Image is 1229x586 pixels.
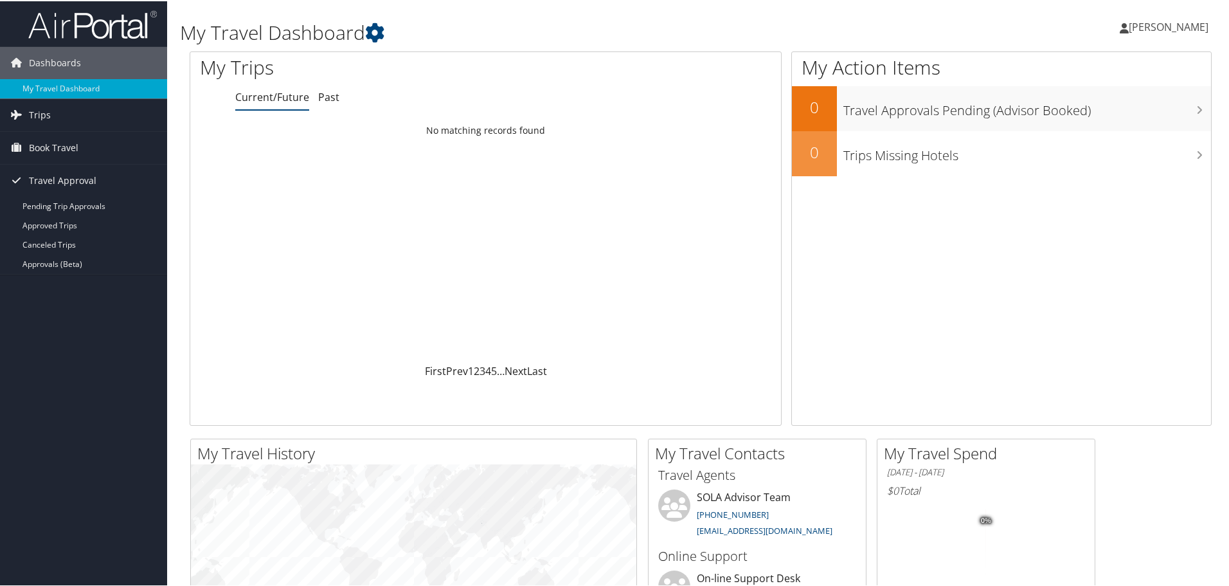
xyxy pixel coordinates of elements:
[981,516,991,524] tspan: 0%
[446,363,468,377] a: Prev
[652,488,863,541] li: SOLA Advisor Team
[29,163,96,196] span: Travel Approval
[655,441,866,463] h2: My Travel Contacts
[887,465,1085,477] h6: [DATE] - [DATE]
[29,46,81,78] span: Dashboards
[318,89,339,103] a: Past
[658,465,856,483] h3: Travel Agents
[485,363,491,377] a: 4
[792,53,1211,80] h1: My Action Items
[200,53,525,80] h1: My Trips
[474,363,480,377] a: 2
[887,482,899,497] span: $0
[843,94,1211,118] h3: Travel Approvals Pending (Advisor Booked)
[792,85,1211,130] a: 0Travel Approvals Pending (Advisor Booked)
[505,363,527,377] a: Next
[1129,19,1208,33] span: [PERSON_NAME]
[887,482,1085,497] h6: Total
[425,363,446,377] a: First
[28,8,157,39] img: airportal-logo.png
[29,98,51,130] span: Trips
[792,140,837,162] h2: 0
[697,524,832,535] a: [EMAIL_ADDRESS][DOMAIN_NAME]
[884,441,1095,463] h2: My Travel Spend
[29,131,78,163] span: Book Travel
[480,363,485,377] a: 3
[527,363,547,377] a: Last
[235,89,309,103] a: Current/Future
[180,18,874,45] h1: My Travel Dashboard
[1120,6,1221,45] a: [PERSON_NAME]
[197,441,636,463] h2: My Travel History
[468,363,474,377] a: 1
[491,363,497,377] a: 5
[792,95,837,117] h2: 0
[190,118,781,141] td: No matching records found
[697,508,769,519] a: [PHONE_NUMBER]
[658,546,856,564] h3: Online Support
[497,363,505,377] span: …
[843,139,1211,163] h3: Trips Missing Hotels
[792,130,1211,175] a: 0Trips Missing Hotels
